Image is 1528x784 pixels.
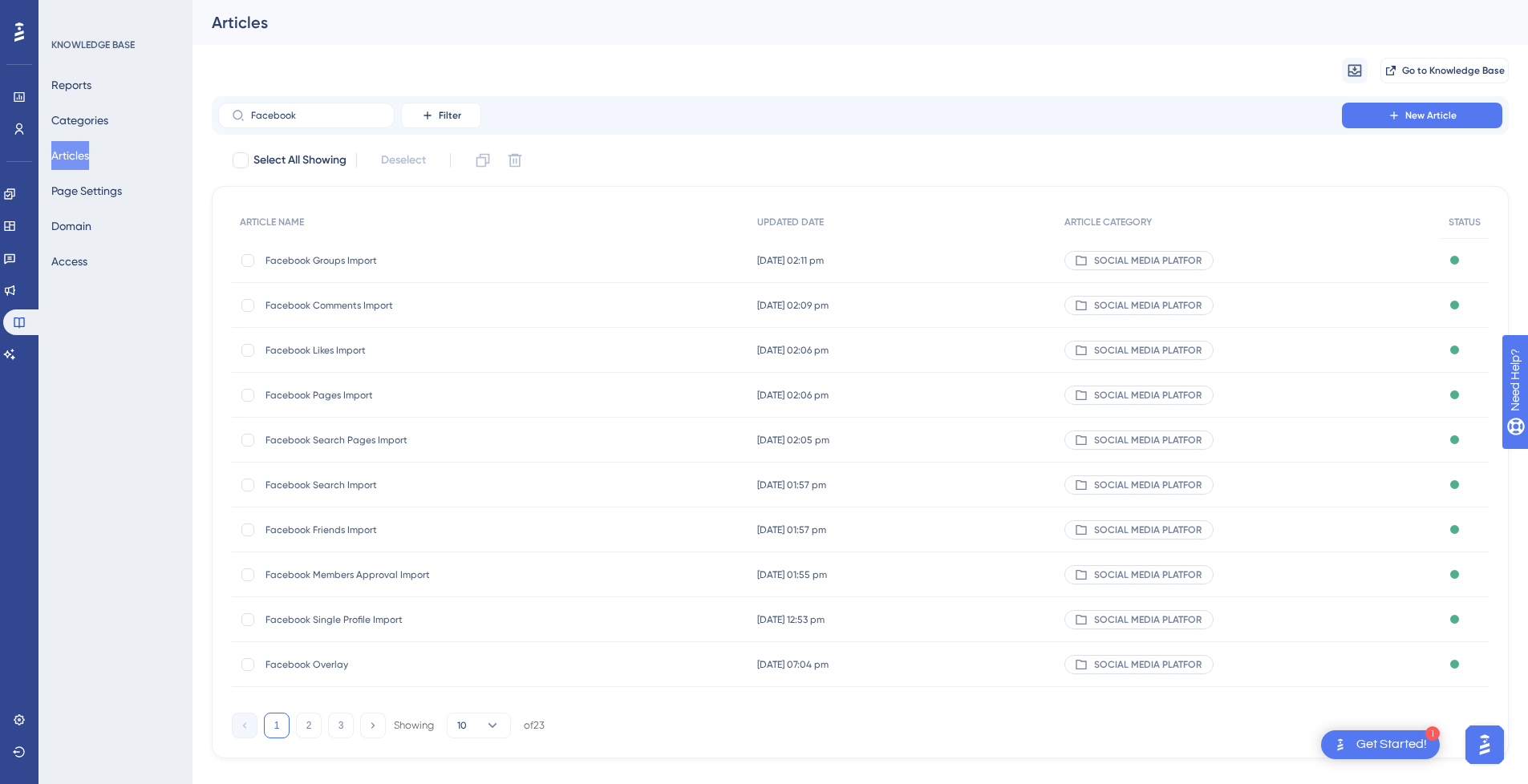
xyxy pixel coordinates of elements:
[439,109,461,122] span: Filter
[1331,735,1350,754] img: launcher-image-alternative-text
[1425,726,1440,741] div: 1
[447,713,511,738] button: 10
[1380,58,1509,83] button: Go to Knowledge Base
[1402,64,1505,77] span: Go to Knowledge Base
[757,434,829,447] span: [DATE] 02:05 pm
[1449,216,1481,228] span: STATUS
[1342,103,1502,128] button: New Article
[51,247,87,276] button: Access
[253,151,347,170] span: Select All Showing
[1094,254,1202,267] span: SOCIAL MEDIA PLATFOR
[240,216,304,228] span: ARTICLE NAME
[51,106,108,135] button: Categories
[1461,721,1509,769] iframe: UserGuiding AI Assistant Launcher
[265,479,522,491] span: Facebook Search Import
[1094,613,1202,626] span: SOCIAL MEDIA PLATFOR
[524,718,545,733] div: of 23
[1094,434,1202,447] span: SOCIAL MEDIA PLATFOR
[38,4,100,23] span: Need Help?
[401,103,481,128] button: Filter
[265,389,522,402] span: Facebook Pages Import
[394,718,434,733] div: Showing
[265,658,522,671] span: Facebook Overlay
[1405,109,1457,122] span: New Article
[757,389,829,402] span: [DATE] 02:06 pm
[757,299,829,312] span: [DATE] 02:09 pm
[1094,523,1202,536] span: SOCIAL MEDIA PLATFOR
[51,141,89,170] button: Articles
[757,523,826,536] span: [DATE] 01:57 pm
[1094,479,1202,491] span: SOCIAL MEDIA PLATFOR
[265,344,522,357] span: Facebook Likes Import
[265,299,522,312] span: Facebook Comments Import
[212,11,1469,34] div: Articles
[51,71,91,99] button: Reports
[757,216,824,228] span: UPDATED DATE
[1064,216,1152,228] span: ARTICLE CATEGORY
[51,212,91,240] button: Domain
[265,613,522,626] span: Facebook Single Profile Import
[381,151,426,170] span: Deselect
[1094,299,1202,312] span: SOCIAL MEDIA PLATFOR
[1356,736,1427,754] div: Get Started!
[51,38,135,51] div: KNOWLEDGE BASE
[264,713,290,738] button: 1
[757,658,829,671] span: [DATE] 07:04 pm
[1094,389,1202,402] span: SOCIAL MEDIA PLATFOR
[1094,344,1202,357] span: SOCIAL MEDIA PLATFOR
[757,254,824,267] span: [DATE] 02:11 pm
[265,568,522,581] span: Facebook Members Approval Import
[757,344,829,357] span: [DATE] 02:06 pm
[296,713,322,738] button: 2
[265,254,522,267] span: Facebook Groups Import
[328,713,354,738] button: 3
[457,719,467,732] span: 10
[265,523,522,536] span: Facebook Friends Import
[1094,658,1202,671] span: SOCIAL MEDIA PLATFOR
[757,613,825,626] span: [DATE] 12:53 pm
[1094,568,1202,581] span: SOCIAL MEDIA PLATFOR
[251,110,381,121] input: Search
[757,479,826,491] span: [DATE] 01:57 pm
[265,434,522,447] span: Facebook Search Pages Import
[367,146,440,175] button: Deselect
[51,176,122,205] button: Page Settings
[757,568,827,581] span: [DATE] 01:55 pm
[1321,730,1440,759] div: Open Get Started! checklist, remaining modules: 1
